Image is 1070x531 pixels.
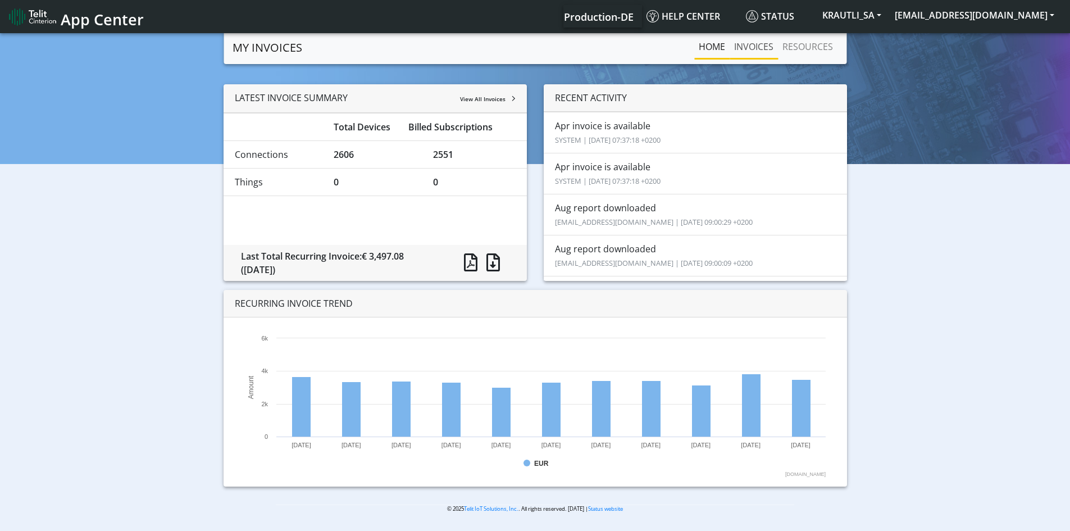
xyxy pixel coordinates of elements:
div: 0 [425,175,524,189]
li: Apr invoice is available [544,112,847,153]
span: App Center [61,9,144,30]
img: knowledge.svg [646,10,659,22]
div: Things [226,175,326,189]
text: 4k [261,367,268,374]
span: Production-DE [564,10,634,24]
span: € 3,497.08 [362,250,404,262]
text: [DATE] [641,442,661,448]
a: Help center [642,5,741,28]
div: Last Total Recurring Invoice: [233,249,447,276]
div: 0 [325,175,425,189]
text: [DATE] [591,442,611,448]
div: 2551 [425,148,524,161]
text: [DATE] [691,442,711,448]
span: View All Invoices [460,95,506,103]
li: Apr invoice is available [544,153,847,194]
text: [DATE] [391,442,411,448]
div: Billed Subscriptions [400,120,524,134]
text: 2k [261,401,268,407]
text: [DATE] [342,442,361,448]
a: MY INVOICES [233,37,302,59]
text: [DATE] [441,442,461,448]
li: Aug report downloaded [544,194,847,235]
div: Total Devices [325,120,400,134]
div: Connections [226,148,326,161]
a: RESOURCES [778,35,837,58]
a: Status website [588,505,623,512]
text: EUR [534,460,549,468]
text: [DATE] [741,442,761,448]
small: SYSTEM | [DATE] 07:37:18 +0200 [555,176,661,186]
text: [DATE] [541,442,561,448]
div: RECURRING INVOICE TREND [224,290,847,317]
small: [EMAIL_ADDRESS][DOMAIN_NAME] | [DATE] 09:00:09 +0200 [555,258,753,268]
text: 0 [265,433,268,440]
text: [DATE] [791,442,811,448]
span: Status [746,10,794,22]
p: © 2025 . All rights reserved. [DATE] | [276,505,794,513]
text: Amount [247,375,255,399]
div: 2606 [325,148,425,161]
text: [DATE] [292,442,311,448]
small: [EMAIL_ADDRESS][DOMAIN_NAME] | [DATE] 09:00:29 +0200 [555,217,753,227]
div: ([DATE]) [241,263,438,276]
span: Help center [646,10,720,22]
text: [DOMAIN_NAME] [785,471,826,477]
li: Aug invoice downloaded [544,276,847,317]
a: INVOICES [730,35,778,58]
img: status.svg [746,10,758,22]
button: KRAUTLI_SA [816,5,888,25]
a: Home [694,35,730,58]
a: Telit IoT Solutions, Inc. [464,505,518,512]
text: [DATE] [491,442,511,448]
text: 6k [261,335,268,342]
small: SYSTEM | [DATE] 07:37:18 +0200 [555,135,661,145]
img: logo-telit-cinterion-gw-new.png [9,8,56,26]
div: LATEST INVOICE SUMMARY [224,84,527,113]
a: App Center [9,4,142,29]
a: Your current platform instance [563,5,633,28]
li: Aug report downloaded [544,235,847,276]
a: Status [741,5,816,28]
div: RECENT ACTIVITY [544,84,847,112]
button: [EMAIL_ADDRESS][DOMAIN_NAME] [888,5,1061,25]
